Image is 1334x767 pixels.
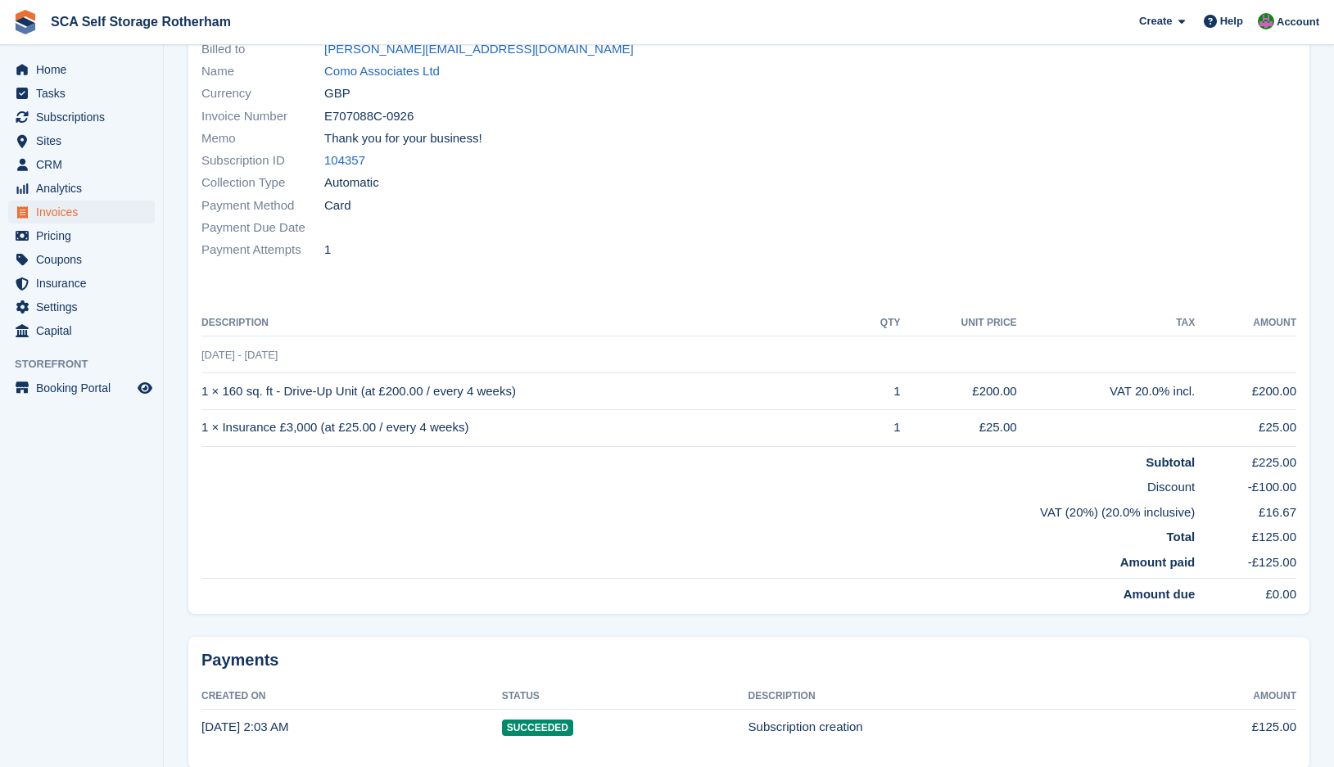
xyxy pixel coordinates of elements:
span: Payment Attempts [201,241,324,259]
th: Amount [1195,310,1296,336]
span: Settings [36,296,134,318]
span: Tasks [36,82,134,105]
span: Automatic [324,174,379,192]
span: 1 [324,241,331,259]
td: £200.00 [1195,373,1296,410]
span: Card [324,196,351,215]
div: VAT 20.0% incl. [1017,382,1196,401]
span: Memo [201,129,324,148]
strong: Amount due [1124,587,1196,601]
a: menu [8,58,155,81]
td: 1 × 160 sq. ft - Drive-Up Unit (at £200.00 / every 4 weeks) [201,373,858,410]
a: menu [8,177,155,200]
span: Payment Method [201,196,324,215]
span: Storefront [15,356,163,372]
span: [DATE] - [DATE] [201,349,278,361]
span: Pricing [36,224,134,247]
span: Invoices [36,201,134,223]
span: Coupons [36,248,134,271]
a: menu [8,296,155,318]
th: Amount [1143,684,1296,710]
span: Currency [201,84,324,103]
td: 1 [858,409,901,446]
a: menu [8,319,155,342]
td: 1 × Insurance £3,000 (at £25.00 / every 4 weeks) [201,409,858,446]
span: Insurance [36,272,134,295]
a: Como Associates Ltd [324,62,440,81]
td: -£100.00 [1195,471,1296,497]
a: [PERSON_NAME][EMAIL_ADDRESS][DOMAIN_NAME] [324,40,634,59]
a: menu [8,201,155,223]
td: £200.00 [901,373,1017,410]
td: £0.00 [1195,579,1296,604]
td: £225.00 [1195,446,1296,471]
span: Booking Portal [36,377,134,399]
td: Discount [201,471,1195,497]
td: £25.00 [901,409,1017,446]
td: 1 [858,373,901,410]
a: menu [8,129,155,152]
td: -£125.00 [1195,547,1296,579]
th: Description [748,684,1144,710]
span: Subscriptions [36,106,134,129]
span: Name [201,62,324,81]
a: menu [8,106,155,129]
span: Capital [36,319,134,342]
td: VAT (20%) (20.0% inclusive) [201,497,1195,522]
a: menu [8,224,155,247]
th: Created On [201,684,502,710]
th: QTY [858,310,901,336]
a: 104357 [324,151,365,170]
strong: Subtotal [1146,455,1195,469]
a: menu [8,248,155,271]
td: Subscription creation [748,709,1144,745]
span: Home [36,58,134,81]
time: 2025-09-01 01:03:02 UTC [201,720,288,733]
span: Thank you for your business! [324,129,482,148]
span: E707088C-0926 [324,107,414,126]
span: Subscription ID [201,151,324,170]
span: Help [1220,13,1243,29]
span: Invoice Number [201,107,324,126]
span: Create [1139,13,1172,29]
span: CRM [36,153,134,176]
strong: Total [1167,530,1196,544]
span: Sites [36,129,134,152]
a: menu [8,377,155,399]
th: Description [201,310,858,336]
td: £16.67 [1195,497,1296,522]
td: £125.00 [1195,521,1296,547]
img: stora-icon-8386f47178a22dfd0bd8f6a31ec36ba5ce8667c1dd55bd0f319d3a0aa187defe.svg [13,10,38,34]
span: Payment Due Date [201,219,324,237]
a: menu [8,153,155,176]
span: Succeeded [502,720,573,736]
th: Status [502,684,748,710]
span: Analytics [36,177,134,200]
td: £125.00 [1143,709,1296,745]
a: SCA Self Storage Rotherham [44,8,237,35]
a: Preview store [135,378,155,398]
a: menu [8,82,155,105]
strong: Amount paid [1120,555,1196,569]
span: Collection Type [201,174,324,192]
span: Billed to [201,40,324,59]
span: Account [1277,14,1319,30]
td: £25.00 [1195,409,1296,446]
h2: Payments [201,650,1296,670]
span: GBP [324,84,350,103]
th: Unit Price [901,310,1017,336]
th: Tax [1017,310,1196,336]
img: Sarah Race [1258,13,1274,29]
a: menu [8,272,155,295]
